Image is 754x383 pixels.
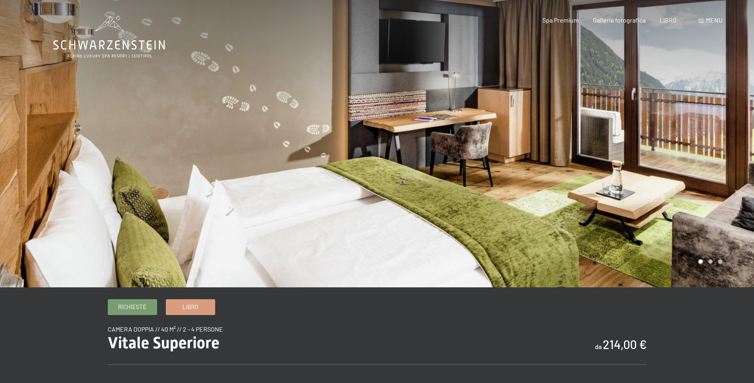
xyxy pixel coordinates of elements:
[542,16,579,24] a: Spa Premium
[595,343,602,350] font: da
[108,325,223,333] font: Camera doppia // 40 m² // 2 - 4 persone
[660,16,677,24] a: LIBRO
[593,16,646,24] a: Galleria fotografica
[182,303,198,310] font: Libro
[108,334,219,352] font: Vitale Superiore
[603,337,647,351] font: 214,00 €
[118,303,146,310] font: Richieste
[166,300,215,315] a: Libro
[108,300,157,315] a: Richieste
[706,16,722,24] font: menu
